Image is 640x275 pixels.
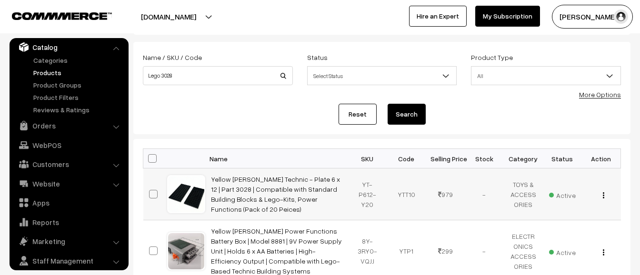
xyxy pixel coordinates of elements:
a: My Subscription [475,6,540,27]
a: Products [31,68,125,78]
a: Staff Management [12,252,125,269]
th: Code [387,149,426,168]
a: Orders [12,117,125,134]
th: Action [582,149,621,168]
button: Search [388,104,426,125]
th: Status [543,149,582,168]
span: All [471,68,620,84]
th: SKU [348,149,387,168]
a: Marketing [12,233,125,250]
img: user [614,10,628,24]
a: Product Filters [31,92,125,102]
img: COMMMERCE [12,12,112,20]
a: Reports [12,214,125,231]
td: YTT10 [387,168,426,220]
a: Reviews & Ratings [31,105,125,115]
td: YT-P612-Y20 [348,168,387,220]
button: [PERSON_NAME] [552,5,633,29]
a: Customers [12,156,125,173]
a: Product Groups [31,80,125,90]
span: All [471,66,621,85]
label: Status [307,52,328,62]
span: Select Status [308,68,457,84]
th: Category [504,149,543,168]
span: Select Status [307,66,457,85]
a: Catalog [12,39,125,56]
th: Stock [465,149,504,168]
a: Yellow [PERSON_NAME] Power Functions Battery Box | Model 8881 | 9V Power Supply Unit | Holds 6 x ... [211,227,342,275]
a: Yellow [PERSON_NAME] Technic - Plate 6 x 12 | Part 3028 | Compatible with Standard Building Block... [211,175,340,213]
span: Active [549,245,576,257]
td: 979 [426,168,465,220]
a: More Options [579,90,621,98]
a: Apps [12,194,125,211]
a: Categories [31,55,125,65]
td: TOYS & ACCESSORIES [504,168,543,220]
label: Product Type [471,52,513,62]
a: Website [12,175,125,192]
a: Reset [339,104,377,125]
td: - [465,168,504,220]
th: Selling Price [426,149,465,168]
span: Active [549,188,576,200]
button: [DOMAIN_NAME] [108,5,230,29]
img: Menu [603,249,604,255]
label: Name / SKU / Code [143,52,202,62]
img: Menu [603,192,604,198]
a: WebPOS [12,137,125,154]
th: Name [205,149,348,168]
input: Name / SKU / Code [143,66,293,85]
a: Hire an Expert [409,6,467,27]
a: COMMMERCE [12,10,95,21]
